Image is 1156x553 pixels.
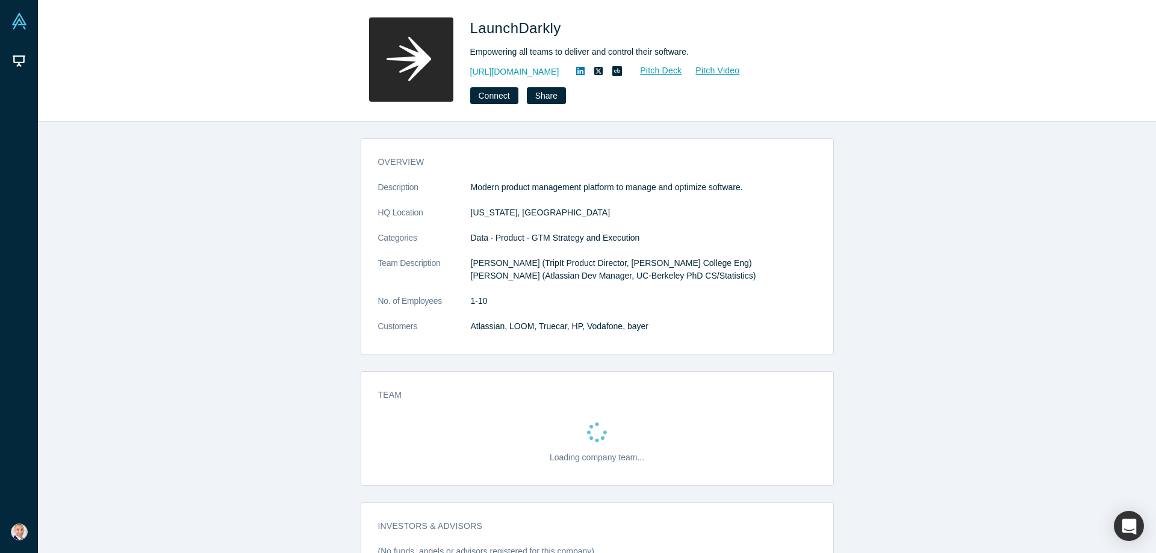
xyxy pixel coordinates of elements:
[378,320,471,345] dt: Customers
[471,295,816,307] dd: 1-10
[470,46,807,58] div: Empowering all teams to deliver and control their software.
[471,233,640,243] span: Data · Product · GTM Strategy and Execution
[471,257,816,282] p: [PERSON_NAME] (TripIt Product Director, [PERSON_NAME] College Eng) [PERSON_NAME] (Atlassian Dev M...
[11,524,28,540] img: Haas V's Account
[378,389,800,401] h3: Team
[378,295,471,320] dt: No. of Employees
[369,17,453,102] img: LaunchDarkly's Logo
[378,181,471,206] dt: Description
[378,520,800,533] h3: Investors & Advisors
[682,64,740,78] a: Pitch Video
[378,156,800,168] h3: overview
[550,451,644,464] p: Loading company team...
[378,257,471,295] dt: Team Description
[471,320,816,333] dd: Atlassian, LOOM, Truecar, HP, Vodafone, bayer
[471,206,816,219] dd: [US_STATE], [GEOGRAPHIC_DATA]
[11,13,28,29] img: Alchemist Vault Logo
[470,87,518,104] button: Connect
[527,87,566,104] button: Share
[470,66,559,78] a: [URL][DOMAIN_NAME]
[470,20,565,36] span: LaunchDarkly
[378,206,471,232] dt: HQ Location
[471,181,816,194] p: Modern product management platform to manage and optimize software.
[627,64,682,78] a: Pitch Deck
[378,232,471,257] dt: Categories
